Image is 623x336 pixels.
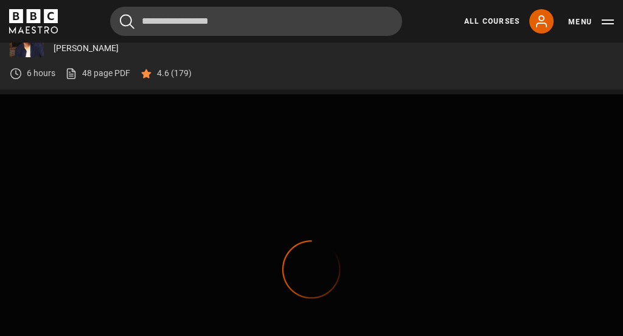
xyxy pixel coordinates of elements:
p: 6 hours [27,67,55,80]
button: Toggle navigation [568,16,614,28]
a: All Courses [464,16,520,27]
p: [PERSON_NAME] [54,42,613,55]
button: Submit the search query [120,14,134,29]
svg: BBC Maestro [9,9,58,33]
input: Search [110,7,402,36]
p: 4.6 (179) [157,67,192,80]
a: 48 page PDF [65,67,130,80]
